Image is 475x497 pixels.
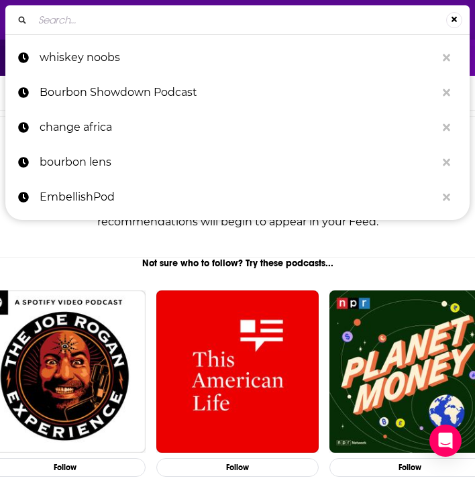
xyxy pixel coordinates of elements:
[156,458,318,478] button: Follow
[40,145,436,180] p: bourbon lens
[33,9,446,31] input: Search...
[5,145,470,180] a: bourbon lens
[5,75,470,110] a: Bourbon Showdown Podcast
[5,110,470,145] a: change africa
[40,40,436,75] p: whiskey noobs
[5,40,470,75] a: whiskey noobs
[429,425,462,457] div: Open Intercom Messenger
[156,290,318,452] img: This American Life
[5,5,470,34] div: Search...
[5,180,470,215] a: EmbellishPod
[40,110,436,145] p: change africa
[40,75,436,110] p: Bourbon Showdown Podcast
[40,180,436,215] p: EmbellishPod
